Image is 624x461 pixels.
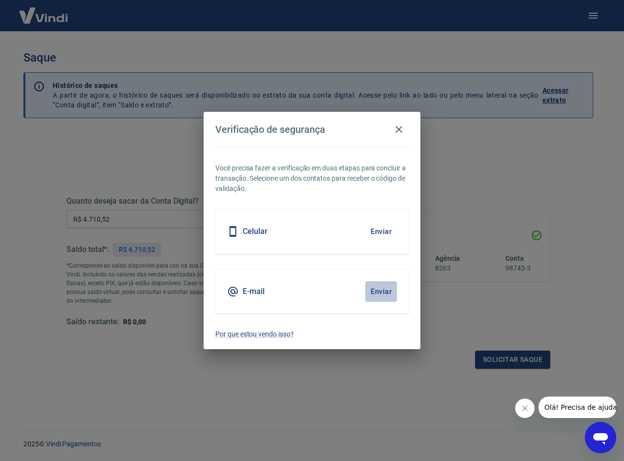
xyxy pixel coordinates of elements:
h4: Verificação de segurança [215,124,325,135]
iframe: Mensagem da empresa [539,397,616,418]
iframe: Fechar mensagem [515,398,535,418]
button: Enviar [365,221,397,242]
span: Olá! Precisa de ajuda? [6,7,82,15]
h5: E-mail [243,287,265,296]
h5: Celular [243,227,268,236]
button: Enviar [365,281,397,302]
a: Por que estou vendo isso? [215,329,409,339]
iframe: Botão para abrir a janela de mensagens [585,422,616,453]
p: Você precisa fazer a verificação em duas etapas para concluir a transação. Selecione um dos conta... [215,163,409,194]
